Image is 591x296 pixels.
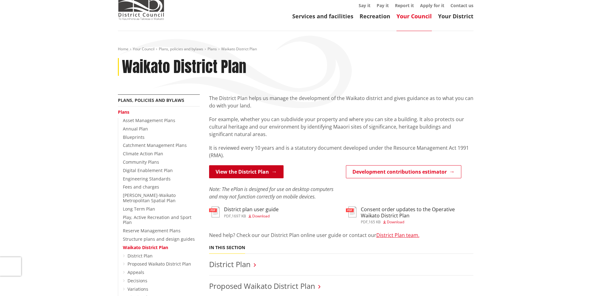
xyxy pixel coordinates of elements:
[128,286,148,292] a: Variations
[118,47,473,52] nav: breadcrumb
[209,281,315,291] a: Proposed Waikato District Plan
[292,12,353,20] a: Services and facilities
[123,151,163,157] a: Climate Action Plan
[369,219,381,225] span: 165 KB
[224,214,279,218] div: ,
[123,176,171,182] a: Engineering Standards
[209,144,473,159] p: It is reviewed every 10 years and is a statutory document developed under the Resource Management...
[252,213,270,219] span: Download
[209,207,279,218] a: District plan user guide pdf,1697 KB Download
[208,46,217,52] a: Plans
[209,231,473,239] p: Need help? Check our our District Plan online user guide or contact our
[122,58,246,76] h1: Waikato District Plan
[123,117,175,123] a: Asset Management Plans
[123,228,181,234] a: Reserve Management Plans
[346,207,356,217] img: document-pdf.svg
[123,184,159,190] a: Fees and charges
[377,2,389,8] a: Pay it
[209,165,284,178] a: View the District Plan
[209,94,473,109] p: The District Plan helps us manage the development of the Waikato district and gives guidance as t...
[376,232,419,239] a: District Plan team.
[396,12,432,20] a: Your Council
[224,207,279,212] h3: District plan user guide
[359,2,370,8] a: Say it
[123,134,145,140] a: Blueprints
[123,192,176,203] a: [PERSON_NAME]-Waikato Metropolitan Spatial Plan
[123,244,168,250] a: Waikato District Plan
[420,2,444,8] a: Apply for it
[128,269,144,275] a: Appeals
[128,253,153,259] a: District Plan
[118,109,129,115] a: Plans
[361,220,473,224] div: ,
[123,206,155,212] a: Long Term Plan
[209,116,473,138] p: For example, whether you can subdivide your property and where you can site a building. It also p...
[159,46,203,52] a: Plans, policies and bylaws
[361,219,368,225] span: pdf
[123,142,187,148] a: Catchment Management Plans
[346,207,473,224] a: Consent order updates to the Operative Waikato District Plan pdf,165 KB Download
[395,2,414,8] a: Report it
[346,165,461,178] a: Development contributions estimator
[438,12,473,20] a: Your District
[128,261,191,267] a: Proposed Waikato District Plan
[361,207,473,218] h3: Consent order updates to the Operative Waikato District Plan
[232,213,246,219] span: 1697 KB
[123,236,195,242] a: Structure plans and design guides
[128,278,147,284] a: Decisions
[123,167,173,173] a: Digital Enablement Plan
[209,207,220,217] img: document-pdf.svg
[360,12,390,20] a: Recreation
[224,213,231,219] span: pdf
[118,46,128,52] a: Home
[221,46,257,52] span: Waikato District Plan
[562,270,585,292] iframe: Messenger Launcher
[450,2,473,8] a: Contact us
[118,97,184,103] a: Plans, policies and bylaws
[123,214,191,225] a: Play, Active Recreation and Sport Plan
[123,126,148,132] a: Annual Plan
[123,159,159,165] a: Community Plans
[209,259,251,269] a: District Plan
[209,186,334,200] em: Note: The ePlan is designed for use on desktop computers and may not function correctly on mobile...
[209,245,245,250] h5: In this section
[387,219,404,225] span: Download
[133,46,154,52] a: Your Council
